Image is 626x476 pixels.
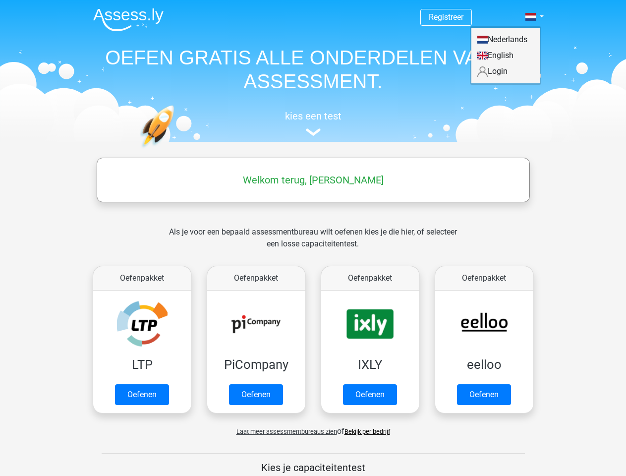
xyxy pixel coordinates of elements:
a: Oefenen [343,384,397,405]
a: Nederlands [471,32,540,48]
img: Assessly [93,8,164,31]
a: Login [471,63,540,79]
div: Als je voor een bepaald assessmentbureau wilt oefenen kies je die hier, of selecteer een losse ca... [161,226,465,262]
div: of [85,417,541,437]
h5: kies een test [85,110,541,122]
img: oefenen [140,105,213,195]
a: Oefenen [115,384,169,405]
h5: Kies je capaciteitentest [102,462,525,474]
span: Laat meer assessmentbureaus zien [236,428,337,435]
h5: Welkom terug, [PERSON_NAME] [102,174,525,186]
a: Oefenen [229,384,283,405]
a: English [471,48,540,63]
a: Registreer [429,12,463,22]
a: Bekijk per bedrijf [344,428,390,435]
a: Oefenen [457,384,511,405]
h1: OEFEN GRATIS ALLE ONDERDELEN VAN JE ASSESSMENT. [85,46,541,93]
img: assessment [306,128,321,136]
a: kies een test [85,110,541,136]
